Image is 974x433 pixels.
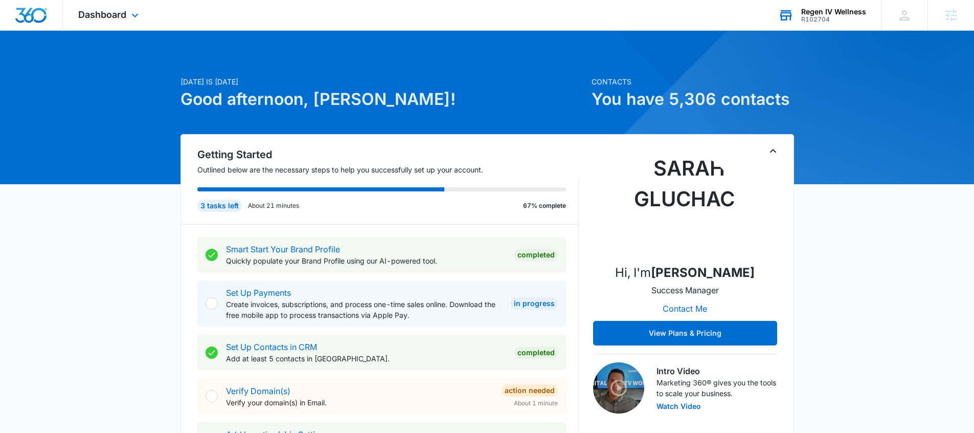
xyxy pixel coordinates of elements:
[656,377,777,399] p: Marketing 360® gives you the tools to scale your business.
[592,76,794,87] p: Contacts
[592,87,794,112] h1: You have 5,306 contacts
[801,8,866,16] div: account name
[197,147,579,162] h2: Getting Started
[634,153,736,255] img: Sarah Gluchacki
[180,87,585,112] h1: Good afternoon, [PERSON_NAME]!
[514,249,558,261] div: Completed
[511,297,558,310] div: In Progress
[226,386,290,396] a: Verify Domain(s)
[593,321,777,345] button: View Plans & Pricing
[78,9,126,20] span: Dashboard
[226,288,291,298] a: Set Up Payments
[226,255,506,266] p: Quickly populate your Brand Profile using our AI-powered tool.
[767,145,779,157] button: Toggle Collapse
[593,362,644,414] img: Intro Video
[523,201,566,210] p: 67% complete
[197,200,242,212] div: 3 tasks left
[502,384,558,397] div: Action Needed
[226,353,506,364] p: Add at least 5 contacts in [GEOGRAPHIC_DATA].
[514,347,558,359] div: Completed
[226,342,317,352] a: Set Up Contacts in CRM
[226,244,340,254] a: Smart Start Your Brand Profile
[652,296,717,321] button: Contact Me
[656,403,701,410] button: Watch Video
[514,399,558,408] span: About 1 minute
[651,284,719,296] p: Success Manager
[248,201,299,210] p: About 21 minutes
[651,265,755,280] strong: [PERSON_NAME]
[615,264,755,282] p: Hi, I'm
[197,164,579,175] p: Outlined below are the necessary steps to help you successfully set up your account.
[180,76,585,87] p: [DATE] is [DATE]
[801,16,866,23] div: account id
[226,299,503,320] p: Create invoices, subscriptions, and process one-time sales online. Download the free mobile app t...
[656,365,777,377] h3: Intro Video
[226,397,493,408] p: Verify your domain(s) in Email.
